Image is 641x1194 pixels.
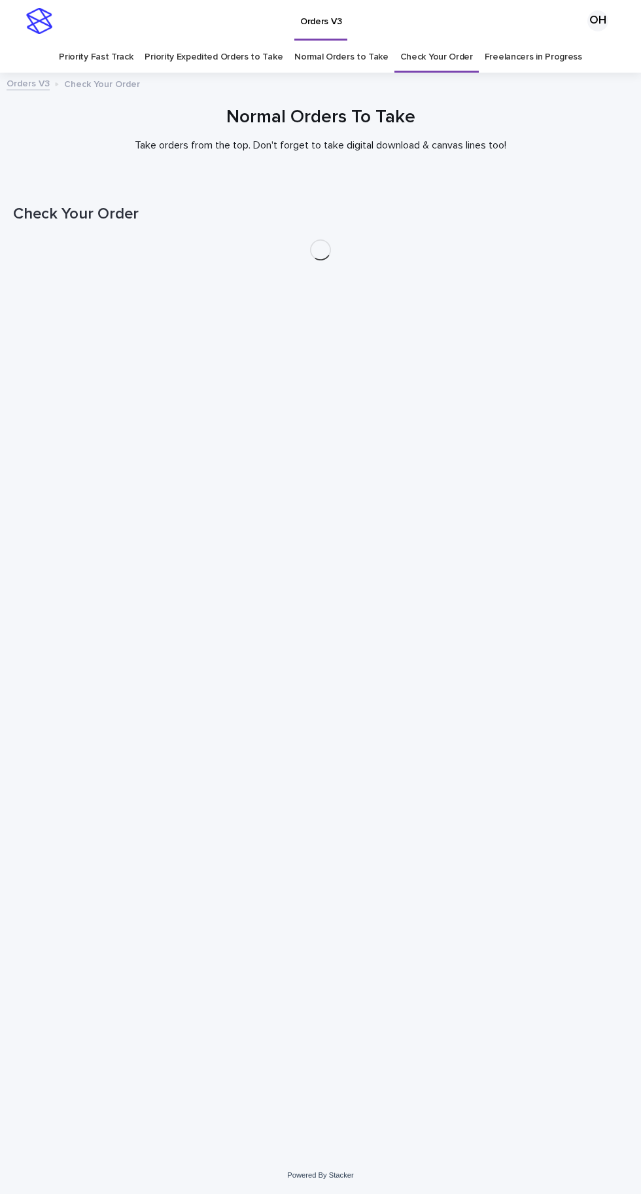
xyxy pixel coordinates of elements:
[7,75,50,90] a: Orders V3
[64,76,140,90] p: Check Your Order
[287,1171,353,1179] a: Powered By Stacker
[587,10,608,31] div: OH
[145,42,283,73] a: Priority Expedited Orders to Take
[485,42,582,73] a: Freelancers in Progress
[294,42,389,73] a: Normal Orders to Take
[59,139,582,152] p: Take orders from the top. Don't forget to take digital download & canvas lines too!
[400,42,473,73] a: Check Your Order
[59,42,133,73] a: Priority Fast Track
[26,8,52,34] img: stacker-logo-s-only.png
[13,205,628,224] h1: Check Your Order
[13,107,628,129] h1: Normal Orders To Take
